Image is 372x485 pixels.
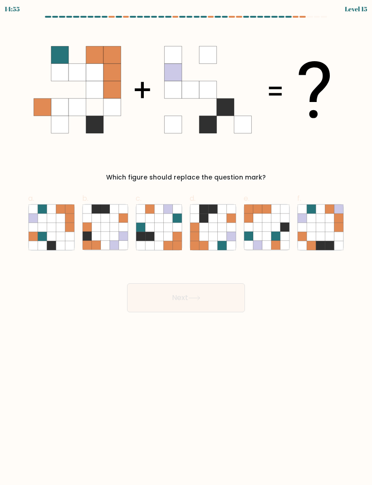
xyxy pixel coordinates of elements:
[28,193,34,204] span: a.
[136,193,142,204] span: c.
[190,193,196,204] span: d.
[345,4,367,14] div: Level 15
[297,193,301,204] span: f.
[244,193,250,204] span: e.
[34,173,338,182] div: Which figure should replace the question mark?
[127,283,245,312] button: Next
[5,4,20,14] div: 14:55
[82,193,88,204] span: b.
